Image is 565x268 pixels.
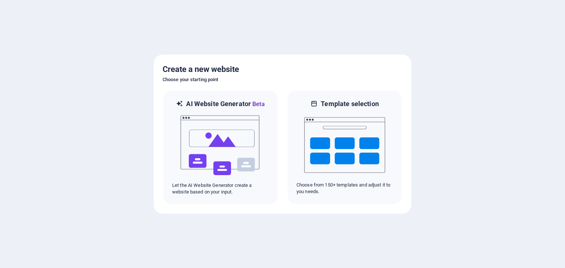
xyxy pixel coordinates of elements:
h5: Create a new website [163,64,402,75]
p: Let the AI Website Generator create a website based on your input. [172,182,269,195]
div: AI Website GeneratorBetaaiLet the AI Website Generator create a website based on your input. [163,90,278,205]
h6: Choose your starting point [163,75,402,84]
p: Choose from 150+ templates and adjust it to you needs. [296,182,393,195]
span: Beta [251,101,265,108]
div: Template selectionChoose from 150+ templates and adjust it to you needs. [287,90,402,205]
h6: Template selection [321,99,379,108]
h6: AI Website Generator [186,99,264,109]
img: ai [180,109,261,182]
